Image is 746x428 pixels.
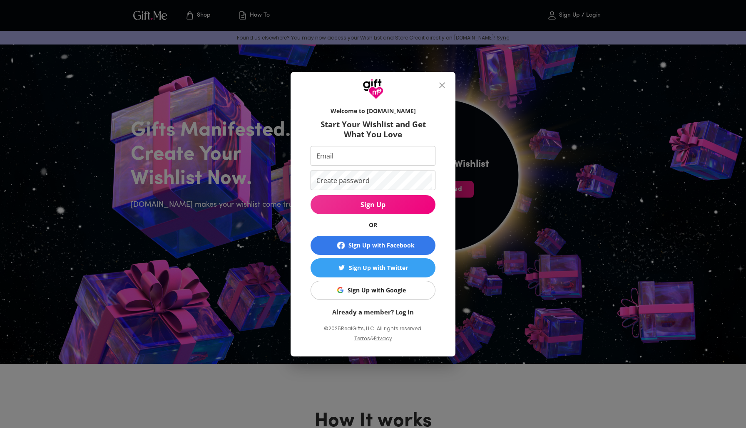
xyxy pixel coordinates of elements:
[311,323,435,334] p: © 2025 RealGifts, LLC. All rights reserved.
[354,335,370,342] a: Terms
[363,79,383,99] img: GiftMe Logo
[370,334,374,350] p: &
[311,236,435,255] button: Sign Up with Facebook
[348,286,406,295] div: Sign Up with Google
[374,335,392,342] a: Privacy
[348,241,415,250] div: Sign Up with Facebook
[311,195,435,214] button: Sign Up
[311,281,435,300] button: Sign Up with GoogleSign Up with Google
[432,75,452,95] button: close
[311,258,435,277] button: Sign Up with TwitterSign Up with Twitter
[311,119,435,139] h6: Start Your Wishlist and Get What You Love
[311,107,435,115] h6: Welcome to [DOMAIN_NAME]
[311,221,435,229] h6: OR
[332,308,414,316] a: Already a member? Log in
[349,263,408,272] div: Sign Up with Twitter
[311,200,435,209] span: Sign Up
[337,287,343,293] img: Sign Up with Google
[338,265,345,271] img: Sign Up with Twitter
